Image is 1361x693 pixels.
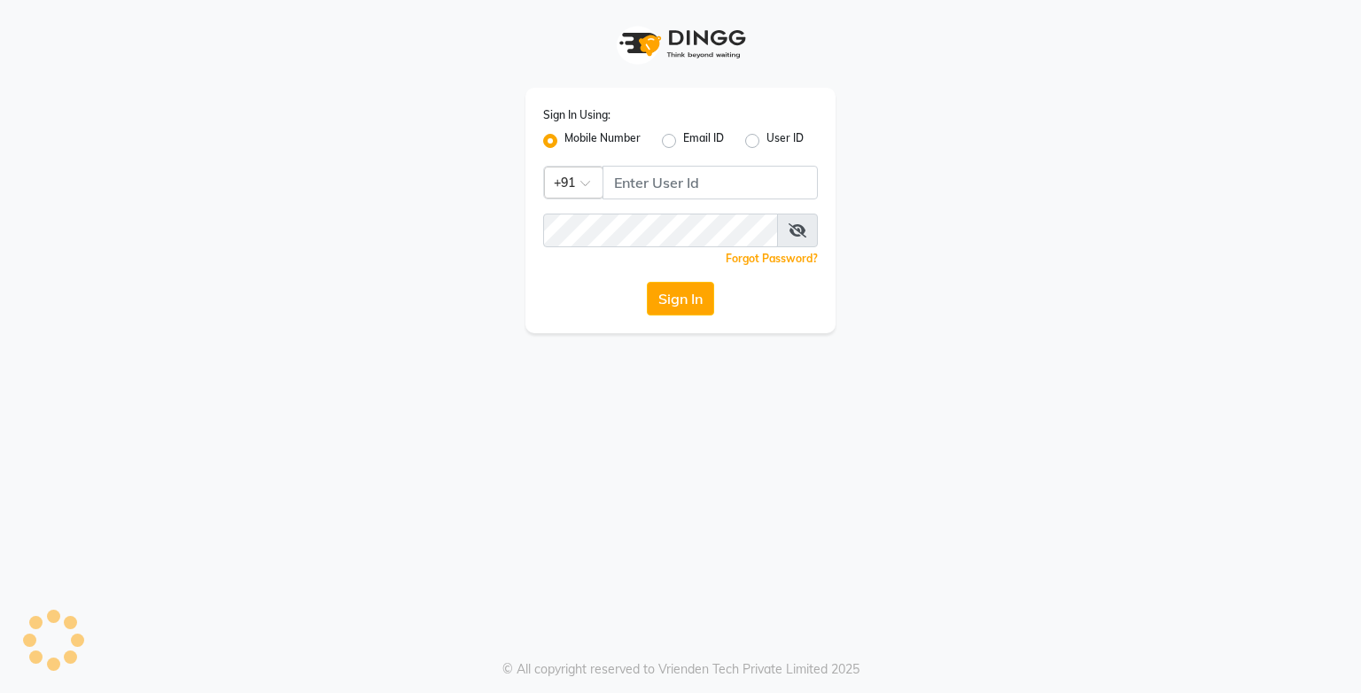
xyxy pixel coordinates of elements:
a: Forgot Password? [726,252,818,265]
label: Mobile Number [564,130,641,152]
input: Username [603,166,818,199]
input: Username [543,214,778,247]
img: logo1.svg [610,18,751,70]
label: Sign In Using: [543,107,611,123]
label: Email ID [683,130,724,152]
button: Sign In [647,282,714,315]
label: User ID [766,130,804,152]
